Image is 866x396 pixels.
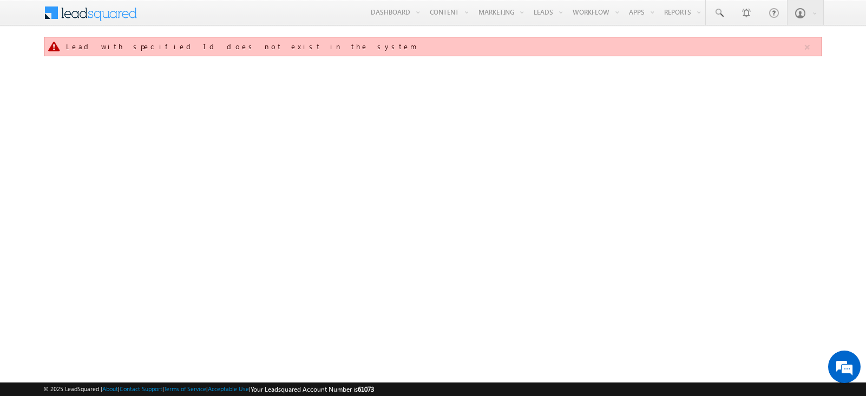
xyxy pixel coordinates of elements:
[164,385,206,392] a: Terms of Service
[102,385,118,392] a: About
[120,385,162,392] a: Contact Support
[43,384,374,394] span: © 2025 LeadSquared | | | | |
[66,42,803,51] div: Lead with specified Id does not exist in the system
[251,385,374,393] span: Your Leadsquared Account Number is
[208,385,249,392] a: Acceptable Use
[358,385,374,393] span: 61073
